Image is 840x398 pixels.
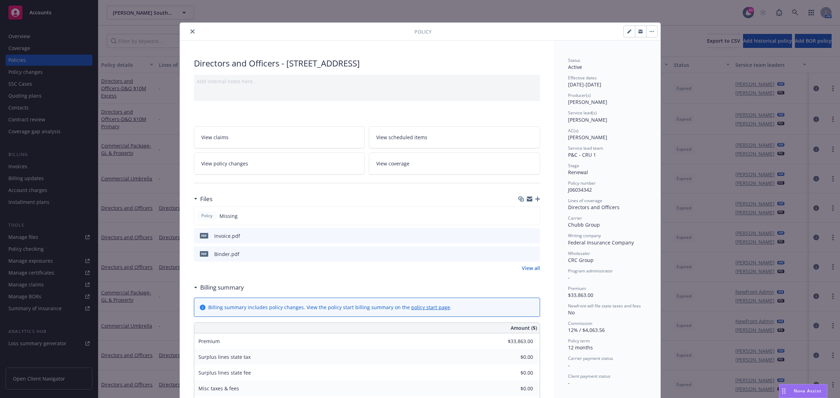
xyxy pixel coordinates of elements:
a: View coverage [369,152,540,175]
span: 12% / $4,063.56 [568,327,605,333]
a: policy start page [411,304,450,311]
span: Carrier payment status [568,355,613,361]
button: preview file [531,250,537,258]
button: download file [520,232,525,240]
span: View claims [201,134,229,141]
div: Directors and Officers [568,204,646,211]
span: Federal Insurance Company [568,239,634,246]
span: View coverage [376,160,409,167]
span: Stage [568,163,579,169]
span: Program administrator [568,268,613,274]
span: Wholesaler [568,250,590,256]
span: Writing company [568,233,601,239]
span: pdf [200,233,208,238]
button: download file [520,250,525,258]
span: [PERSON_NAME] [568,99,607,105]
span: Premium [198,338,220,344]
span: Producer(s) [568,92,591,98]
input: 0.00 [492,336,537,347]
input: 0.00 [492,352,537,362]
span: Commission [568,320,592,326]
div: Binder.pdf [214,250,239,258]
span: P&C - CRU 1 [568,151,596,158]
span: 12 months [568,344,593,351]
span: pdf [200,251,208,256]
span: AC(s) [568,128,579,134]
div: [DATE] - [DATE] [568,75,646,88]
span: [PERSON_NAME] [568,134,607,141]
div: Files [194,194,212,204]
input: 0.00 [492,368,537,378]
span: View scheduled items [376,134,427,141]
span: Nova Assist [794,388,821,394]
div: Invoice.pdf [214,232,240,240]
span: CRC Group [568,257,594,263]
span: Surplus lines state tax [198,354,251,360]
span: J06034342 [568,186,592,193]
span: Amount ($) [511,324,537,332]
span: Newfront will file state taxes and fees [568,303,641,309]
span: View policy changes [201,160,248,167]
span: Policy [414,28,432,35]
span: - [568,379,570,386]
span: Effective dates [568,75,597,81]
input: 0.00 [492,383,537,394]
span: $33,863.00 [568,292,593,298]
span: Active [568,64,582,70]
div: Add internal notes here... [197,78,537,85]
span: No [568,309,575,316]
span: - [568,274,570,281]
span: Premium [568,285,586,291]
span: Missing [219,212,238,220]
span: Misc taxes & fees [198,385,239,392]
a: View all [522,264,540,272]
a: View scheduled items [369,126,540,148]
span: Lines of coverage [568,198,602,204]
h3: Files [200,194,212,204]
h3: Billing summary [200,283,244,292]
span: Service lead team [568,145,603,151]
span: - [568,362,570,369]
div: Drag to move [779,384,788,398]
span: Chubb Group [568,221,600,228]
span: Policy term [568,338,590,344]
div: Billing summary includes policy changes. View the policy start billing summary on the . [208,304,451,311]
span: Renewal [568,169,588,176]
span: [PERSON_NAME] [568,116,607,123]
span: Surplus lines state fee [198,369,251,376]
button: preview file [531,232,537,240]
span: Carrier [568,215,582,221]
button: Nova Assist [779,384,827,398]
span: Status [568,57,580,63]
div: Directors and Officers - [STREET_ADDRESS] [194,57,540,69]
span: Service lead(s) [568,110,597,116]
span: Client payment status [568,373,610,379]
a: View policy changes [194,152,365,175]
button: close [188,27,197,36]
span: Policy number [568,180,596,186]
div: Billing summary [194,283,244,292]
span: Policy [200,213,214,219]
a: View claims [194,126,365,148]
